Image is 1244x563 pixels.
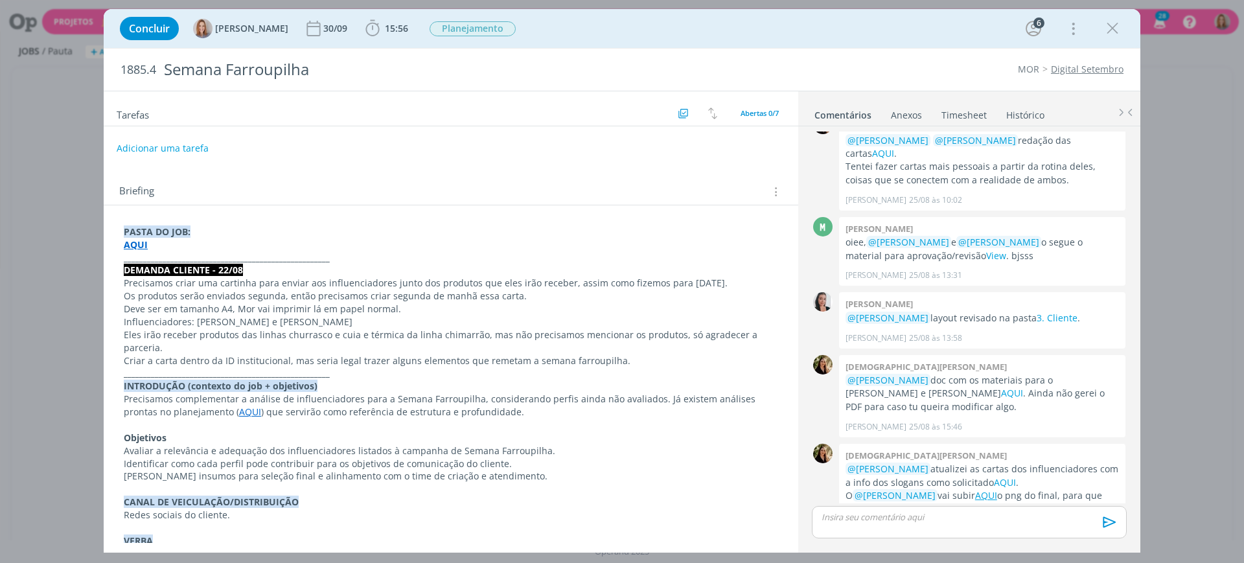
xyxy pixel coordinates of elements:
[935,134,1016,146] span: @[PERSON_NAME]
[124,367,330,379] strong: _____________________________________________________
[1037,312,1077,324] a: 3. Cliente
[124,251,330,264] strong: _____________________________________________________
[846,332,906,344] p: [PERSON_NAME]
[124,393,778,419] p: Precisamos complementar a análise de influenciadores para a Semana Farroupilha, considerando perf...
[120,17,179,40] button: Concluir
[1006,103,1045,122] a: Histórico
[124,380,317,392] strong: INTRODUÇÃO (contexto do job + objetivos)
[741,108,779,118] span: Abertas 0/7
[909,194,962,206] span: 25/08 às 10:02
[124,354,778,367] p: Criar a carta dentro da ID institucional, mas seria legal trazer alguns elementos que remetam a s...
[124,238,148,251] a: AQUI
[813,217,833,236] div: M
[813,444,833,463] img: C
[124,509,778,522] p: Redes sociais do cliente.
[1051,63,1123,75] a: Digital Setembro
[429,21,516,37] button: Planejamento
[1033,17,1044,29] div: 6
[909,270,962,281] span: 25/08 às 13:31
[124,303,778,316] p: Deve ser em tamanho A4, Mor vai imprimir lá em papel normal.
[159,54,700,86] div: Semana Farroupilha
[1001,387,1023,399] a: AQUI
[846,134,1119,161] p: redação das cartas .
[847,134,928,146] span: @[PERSON_NAME]
[117,106,149,121] span: Tarefas
[116,137,209,160] button: Adicionar uma tarefa
[385,22,408,34] span: 15:56
[124,457,778,470] p: Identificar como cada perfil pode contribuir para os objetivos de comunicação do cliente.
[124,431,167,444] strong: Objetivos
[847,374,928,386] span: @[PERSON_NAME]
[362,18,411,39] button: 15:56
[846,160,1119,187] p: Tentei fazer cartas mais pessoais a partir da rotina deles, coisas que se conectem com a realidad...
[847,463,928,475] span: @[PERSON_NAME]
[891,109,922,122] div: Anexos
[846,270,906,281] p: [PERSON_NAME]
[868,236,949,248] span: @[PERSON_NAME]
[909,332,962,344] span: 25/08 às 13:58
[239,406,261,418] a: AQUI
[124,470,778,483] p: [PERSON_NAME] insumos para seleção final e alinhamento com o time de criação e atendimento.
[958,236,1039,248] span: @[PERSON_NAME]
[986,249,1006,262] a: View
[846,298,913,310] b: [PERSON_NAME]
[124,225,190,238] strong: PASTA DO JOB:
[855,489,936,501] span: @[PERSON_NAME]
[846,194,906,206] p: [PERSON_NAME]
[124,534,153,547] strong: VERBA
[846,374,1119,413] p: doc com os materiais para o [PERSON_NAME] e [PERSON_NAME] . Ainda não gerei o PDF para caso tu qu...
[1018,63,1039,75] a: MOR
[430,21,516,36] span: Planejamento
[124,328,778,354] p: Eles irão receber produtos das linhas churrasco e cuia e térmica da linha chimarrão, mas não prec...
[909,421,962,433] span: 25/08 às 15:46
[846,361,1007,373] b: [DEMOGRAPHIC_DATA][PERSON_NAME]
[323,24,350,33] div: 30/09
[129,23,170,34] span: Concluir
[215,24,288,33] span: [PERSON_NAME]
[121,63,156,77] span: 1885.4
[846,421,906,433] p: [PERSON_NAME]
[846,450,1007,461] b: [DEMOGRAPHIC_DATA][PERSON_NAME]
[846,236,1119,262] p: oiee, e o segue o material para aprovação/revisão . bjsss
[124,290,778,303] p: Os produtos serão enviados segunda, então precisamos criar segunda de manhã essa carta.
[119,183,154,200] span: Briefing
[813,355,833,374] img: C
[193,19,288,38] button: A[PERSON_NAME]
[994,476,1016,488] a: AQUI
[872,147,894,159] a: AQUI
[975,489,997,501] a: AQUI
[1023,18,1044,39] button: 6
[124,264,243,276] strong: DEMANDA CLIENTE - 22/08
[814,103,872,122] a: Comentários
[846,463,1119,516] p: atualizei as cartas dos influenciadores com a info dos slogans como solicitado . O vai subir o pn...
[846,223,913,235] b: [PERSON_NAME]
[193,19,213,38] img: A
[847,312,928,324] span: @[PERSON_NAME]
[124,316,778,328] p: Influenciadores: [PERSON_NAME] e [PERSON_NAME]
[124,444,778,457] p: Avaliar a relevância e adequação dos influenciadores listados à campanha de Semana Farroupilha.
[708,108,717,119] img: arrow-down-up.svg
[124,277,778,290] p: Precisamos criar uma cartinha para enviar aos influenciadores junto dos produtos que eles irão re...
[124,496,299,508] strong: CANAL DE VEICULAÇÃO/DISTRIBUIÇÃO
[941,103,987,122] a: Timesheet
[104,9,1140,553] div: dialog
[846,312,1119,325] p: layout revisado na pasta .
[813,292,833,312] img: C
